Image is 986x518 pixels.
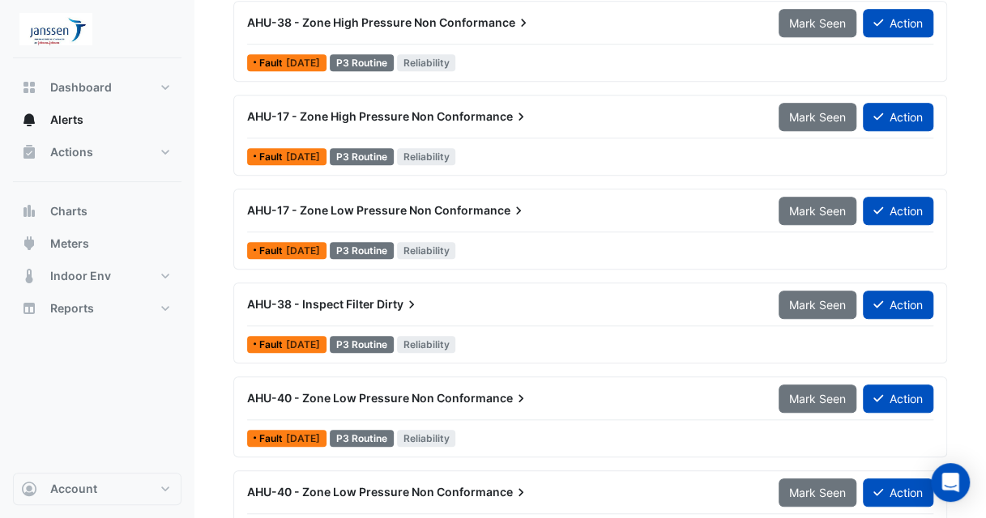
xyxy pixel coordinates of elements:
div: P3 Routine [330,148,394,165]
span: Mark Seen [789,16,846,30]
span: AHU-17 - Zone Low Pressure Non [247,203,432,217]
div: P3 Routine [330,242,394,259]
app-icon: Charts [21,203,37,219]
div: Open Intercom Messenger [931,463,970,502]
span: Conformance [437,390,529,406]
button: Dashboard [13,71,181,104]
span: AHU-40 - Zone Low Pressure Non [247,391,434,405]
span: Reliability [397,336,456,353]
span: Wed 08-Jun-2022 09:53 IST [286,432,320,444]
button: Mark Seen [779,9,856,37]
span: Mark Seen [789,298,846,312]
button: Indoor Env [13,260,181,292]
span: Conformance [434,202,527,219]
span: Reports [50,300,94,316]
button: Meters [13,227,181,260]
span: AHU-40 - Zone Low Pressure Non [247,485,434,499]
span: AHU-38 - Inspect Filter [247,297,374,311]
span: Dirty [377,296,420,312]
span: Reliability [397,54,456,71]
app-icon: Reports [21,300,37,316]
button: Action [863,291,933,319]
span: Alerts [50,112,83,128]
button: Action [863,478,933,507]
span: Conformance [437,108,529,125]
button: Actions [13,136,181,168]
app-icon: Meters [21,236,37,252]
span: Account [50,481,97,497]
span: Indoor Env [50,268,111,284]
button: Action [863,103,933,131]
span: Reliability [397,148,456,165]
span: Mon 06-Jan-2025 07:45 GMT [286,244,320,257]
span: Fault [259,340,286,350]
button: Mark Seen [779,291,856,319]
button: Action [863,384,933,413]
button: Account [13,473,181,505]
span: Fault [259,434,286,444]
span: Fault [259,246,286,256]
span: Reliability [397,242,456,259]
span: AHU-17 - Zone High Pressure Non [247,109,434,123]
span: Dashboard [50,79,112,96]
button: Charts [13,195,181,227]
span: Thu 06-Mar-2025 08:55 GMT [286,151,320,163]
span: Mark Seen [789,110,846,124]
span: Conformance [439,15,531,31]
button: Mark Seen [779,384,856,413]
span: AHU-38 - Zone High Pressure Non [247,15,437,29]
app-icon: Alerts [21,112,37,128]
div: P3 Routine [330,336,394,353]
div: P3 Routine [330,54,394,71]
button: Mark Seen [779,478,856,507]
span: Thu 11-Apr-2024 08:54 IST [286,338,320,350]
button: Action [863,9,933,37]
span: Mark Seen [789,486,846,499]
span: Fault [259,152,286,162]
button: Action [863,197,933,225]
app-icon: Dashboard [21,79,37,96]
span: Charts [50,203,88,219]
span: Reliability [397,430,456,447]
button: Reports [13,292,181,325]
span: Mark Seen [789,392,846,405]
span: Meters [50,236,89,252]
span: Actions [50,144,93,160]
img: Company Logo [19,13,92,45]
app-icon: Actions [21,144,37,160]
span: Mark Seen [789,204,846,218]
span: Fault [259,58,286,68]
div: P3 Routine [330,430,394,447]
button: Mark Seen [779,197,856,225]
app-icon: Indoor Env [21,268,37,284]
button: Mark Seen [779,103,856,131]
button: Alerts [13,104,181,136]
span: Mon 14-Jul-2025 08:53 IST [286,57,320,69]
span: Conformance [437,484,529,500]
